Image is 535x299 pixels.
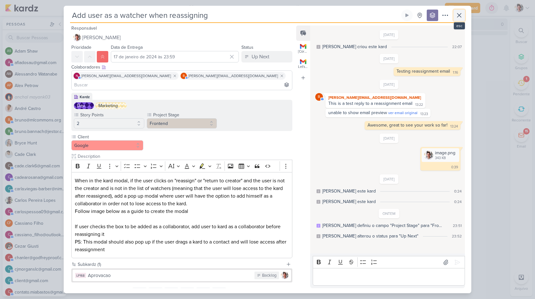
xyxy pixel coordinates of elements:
[75,223,289,238] p: If user checks the box to be added as a collaborator, add user to kard as a collaborator before r...
[71,172,292,259] div: Editor editing area: main
[313,268,465,286] div: Editor editing area: main
[188,73,278,79] span: [PERSON_NAME][EMAIL_ADDRESS][DOMAIN_NAME]
[281,272,289,279] img: Lucas Pessoa
[76,75,78,78] p: n
[75,238,289,253] p: PS: This modal should also pop up if the user drags a kard to a contact and will lose access afte...
[76,153,292,160] input: Texto sem título
[318,95,320,99] p: b
[322,198,376,205] div: Lucas desarquivou este kard
[327,94,424,101] div: [PERSON_NAME][EMAIL_ADDRESS][DOMAIN_NAME]
[296,41,310,56] button: Gmail [Correction] Your OAuth clients will not be deleted
[452,233,462,239] div: 23:52
[80,94,90,100] div: Kardz
[75,273,86,278] div: LP168
[422,148,459,162] div: image.png
[111,45,143,50] label: Data de Entrega
[81,73,171,79] span: [PERSON_NAME][EMAIL_ADDRESS][DOMAIN_NAME]
[71,45,91,50] label: Prioridade
[147,118,217,128] button: Frontend
[77,134,143,140] label: Client
[181,73,187,79] div: bruno@mlcommons.org
[424,151,433,160] img: Sl12xOnfEooio1Jpk4CYnnh439396WiRZf2hsfQp.png
[454,22,465,29] div: esc
[322,43,387,50] div: Lucas criou este kard
[252,53,269,61] div: Up Next
[73,270,291,281] button: LP168 Aprovacao Backlog
[415,102,423,107] div: 13:22
[241,51,292,62] button: Up Next
[298,49,308,54] div: [Correction] Your OAuth clients will not be deleted
[396,69,450,74] span: Testing reassignment email
[317,45,320,49] div: Este log é visível à todos no kard
[241,45,253,50] label: Status
[420,112,428,117] div: 13:23
[453,223,462,229] div: 23:51
[298,65,308,69] div: Let's see if this kardz thing is good
[71,140,143,150] button: Google
[328,101,412,106] div: This is a test reply to a reassignment email
[367,122,447,128] div: Awesome, great to see your work so far!
[71,32,292,43] button: [PERSON_NAME]
[315,93,323,101] div: bruno@mlcommons.org
[322,222,444,229] div: Lucas definiu o campo "Project Stage" para "Frontend"
[75,177,289,208] p: When in the kard modal, if the user clicks on "reassign" or "return to creator" and the user is n...
[75,208,289,215] p: Follow image below as a guide to create the modal
[322,188,376,194] div: Lucas arquivou este kard
[71,160,292,172] div: Editor toolbar
[322,233,418,239] div: Lucas alterou o status para "Up Next"
[98,102,118,109] div: Marketing
[328,110,387,115] span: unable to show email preview
[317,189,320,193] div: Este log é visível à todos no kard
[435,156,455,161] div: 343 KB
[452,44,462,50] div: 22:07
[453,70,458,75] div: 1:16
[78,261,283,268] div: Subkardz (1)
[88,272,251,279] div: Aprovacao
[183,75,185,78] p: b
[450,124,458,129] div: 13:24
[153,112,217,118] label: Project Stage
[300,58,306,65] img: Gmail
[73,81,291,89] input: Buscar
[300,43,306,49] img: Gmail
[262,273,276,279] div: Backlog
[111,51,239,62] input: Select a date
[317,224,320,228] div: Este log é visível somente aos membros da sua organização
[74,73,80,79] div: nathanw@mlcommons.org
[70,10,400,21] input: Kard Sem Título
[71,26,97,31] label: Responsável
[451,165,458,170] div: 0:39
[71,64,292,70] div: Colaboradores
[77,102,85,109] div: Dev
[388,111,417,115] span: ver email original
[454,188,462,194] div: 0:24
[74,118,144,128] button: 2
[317,200,320,204] div: Este log é visível à todos no kard
[317,234,320,238] div: Este log é visível à todos no kard
[82,34,121,41] span: [PERSON_NAME]
[404,13,410,18] div: Ligar relógio
[454,199,462,205] div: 0:24
[435,149,455,156] div: image.png
[313,256,465,268] div: Editor toolbar
[73,34,81,41] img: Lucas Pessoa
[296,56,310,71] button: Gmail Let's see if this kardz thing is good
[80,112,144,118] label: Story Points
